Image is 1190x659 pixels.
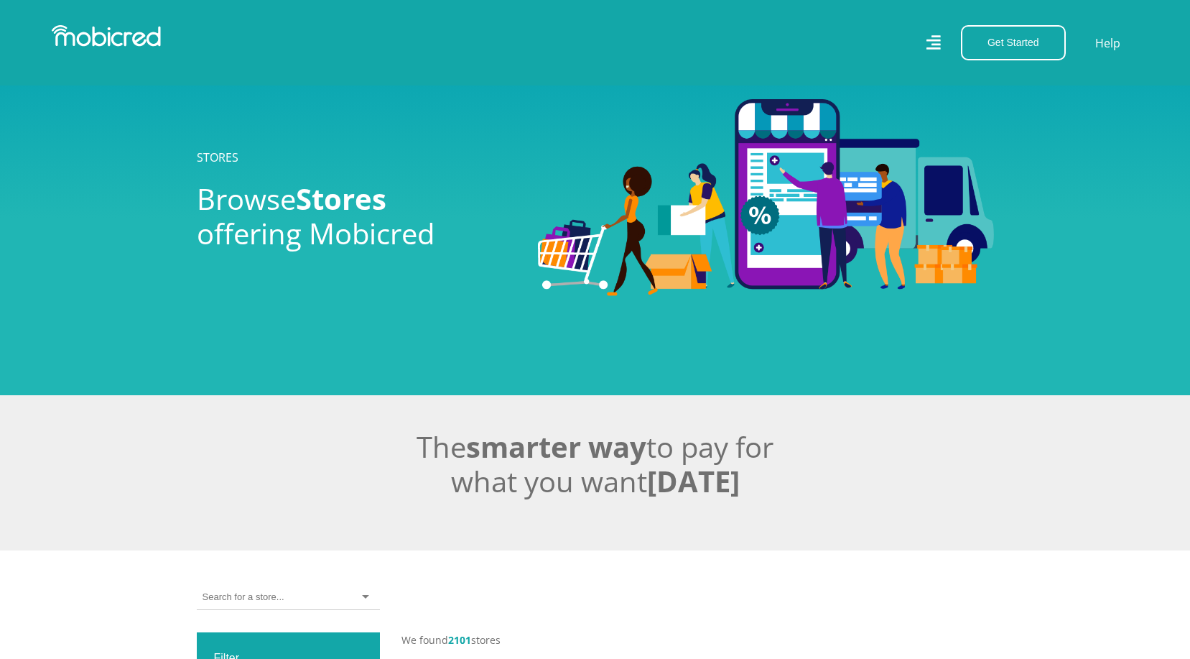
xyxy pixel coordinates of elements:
[1094,34,1121,52] a: Help
[296,179,386,218] span: Stores
[448,633,471,647] span: 2101
[401,632,994,648] p: We found stores
[203,591,284,604] input: Search for a store...
[961,25,1066,60] button: Get Started
[197,149,238,165] a: STORES
[197,182,516,251] h2: Browse offering Mobicred
[538,99,994,296] img: Stores
[52,25,161,47] img: Mobicred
